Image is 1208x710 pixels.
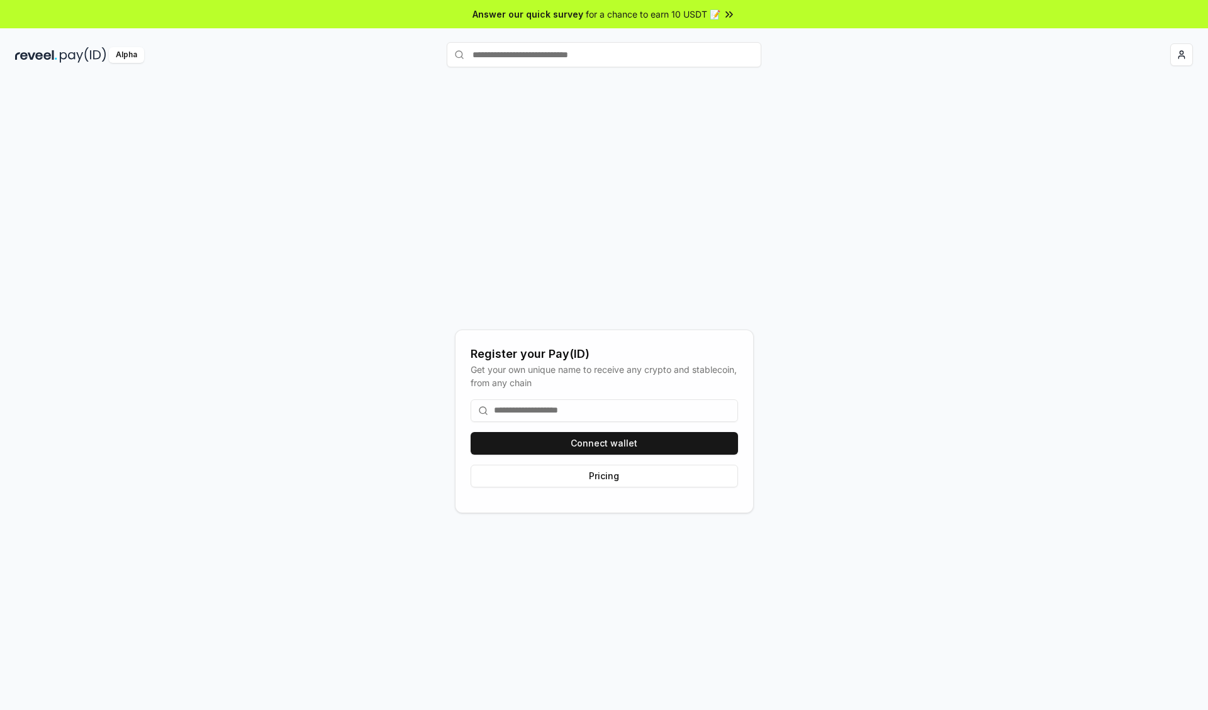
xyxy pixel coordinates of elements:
div: Get your own unique name to receive any crypto and stablecoin, from any chain [471,363,738,389]
button: Connect wallet [471,432,738,455]
img: pay_id [60,47,106,63]
div: Register your Pay(ID) [471,345,738,363]
span: for a chance to earn 10 USDT 📝 [586,8,720,21]
img: reveel_dark [15,47,57,63]
div: Alpha [109,47,144,63]
button: Pricing [471,465,738,487]
span: Answer our quick survey [473,8,583,21]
